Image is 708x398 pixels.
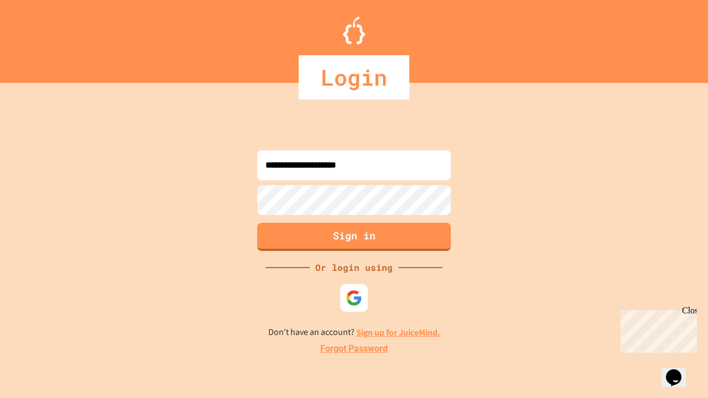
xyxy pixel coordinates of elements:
div: Login [299,55,409,99]
p: Don't have an account? [268,326,440,339]
img: Logo.svg [343,17,365,44]
div: Or login using [310,261,398,274]
button: Sign in [257,223,451,251]
a: Forgot Password [320,342,388,355]
a: Sign up for JuiceMind. [356,327,440,338]
iframe: chat widget [662,354,697,387]
iframe: chat widget [616,306,697,353]
img: google-icon.svg [346,290,362,306]
div: Chat with us now!Close [4,4,76,70]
